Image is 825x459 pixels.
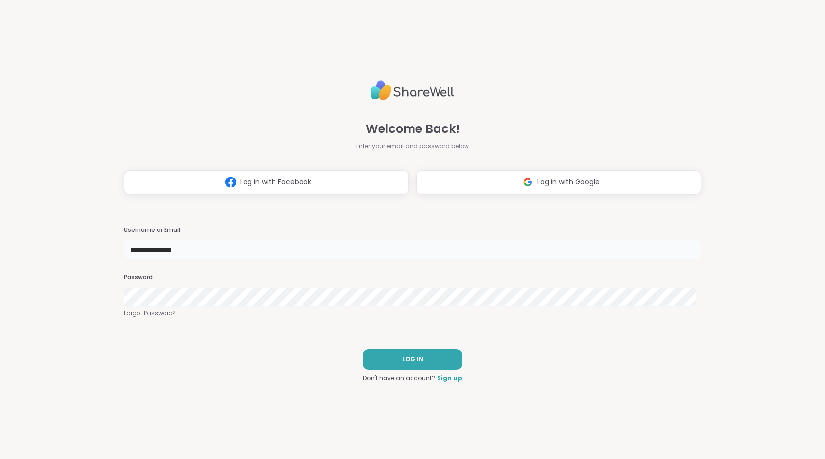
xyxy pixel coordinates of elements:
[371,76,454,104] img: ShareWell Logo
[124,170,409,195] button: Log in with Facebook
[221,173,240,191] img: ShareWell Logomark
[366,120,460,138] span: Welcome Back!
[519,173,537,191] img: ShareWell Logomark
[402,355,423,364] span: LOG IN
[240,177,311,187] span: Log in with Facebook
[124,273,701,281] h3: Password
[124,309,701,318] a: Forgot Password?
[416,170,701,195] button: Log in with Google
[363,349,462,370] button: LOG IN
[356,142,469,151] span: Enter your email and password below
[363,374,435,382] span: Don't have an account?
[437,374,462,382] a: Sign up
[124,226,701,234] h3: Username or Email
[537,177,600,187] span: Log in with Google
